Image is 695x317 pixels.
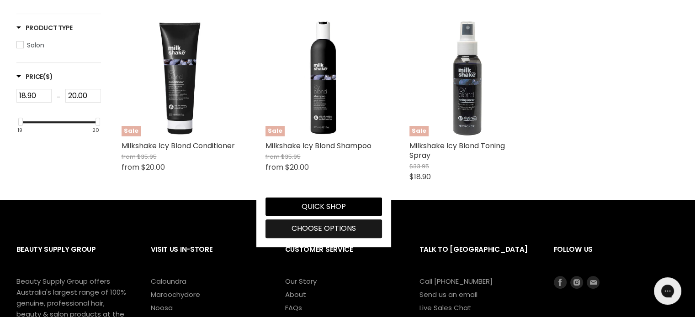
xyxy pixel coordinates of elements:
a: Milkshake Icy Blond Toning Spray [409,140,505,161]
span: Price [16,72,53,81]
a: FAQs [285,303,302,312]
span: Choose options [292,223,356,234]
img: Milkshake Icy Blond Conditioner [122,20,238,136]
h3: Product Type [16,23,73,32]
span: $18.90 [409,171,431,182]
span: $35.95 [281,152,301,161]
img: Milkshake Icy Blond Shampoo [265,20,382,136]
iframe: Gorgias live chat messenger [649,274,686,308]
div: - [52,89,65,105]
span: Salon [27,41,44,50]
a: Maroochydore [151,290,200,299]
a: Our Story [285,276,317,286]
a: Caloundra [151,276,186,286]
span: from [265,152,280,161]
span: Sale [409,126,429,136]
a: Noosa [151,303,173,312]
span: from [122,152,136,161]
a: Milkshake Icy Blond ConditionerSale [122,20,238,136]
input: Max Price [65,89,101,103]
a: Live Sales Chat [419,303,471,312]
span: Sale [122,126,141,136]
a: Milkshake Icy Blond ShampooSale [265,20,382,136]
h2: Visit Us In-Store [151,238,267,276]
button: Choose options [265,219,382,238]
a: Milkshake Icy Blond Toning SpraySale [409,20,526,136]
span: $20.00 [285,162,309,172]
h2: Beauty Supply Group [16,238,133,276]
div: 19 [17,127,22,133]
span: $35.95 [137,152,157,161]
span: $20.00 [141,162,165,172]
a: Call [PHONE_NUMBER] [419,276,493,286]
input: Min Price [16,89,52,103]
a: Milkshake Icy Blond Shampoo [265,140,371,151]
span: from [122,162,139,172]
h3: Price($) [16,72,53,81]
a: Salon [16,40,101,50]
button: Quick shop [265,197,382,216]
span: Sale [265,126,285,136]
span: ($) [43,72,53,81]
a: About [285,290,306,299]
a: Milkshake Icy Blond Conditioner [122,140,235,151]
h2: Talk to [GEOGRAPHIC_DATA] [419,238,536,276]
span: $33.95 [409,162,429,171]
a: Send us an email [419,290,477,299]
span: from [265,162,283,172]
h2: Follow us [554,238,679,276]
h2: Customer Service [285,238,401,276]
div: 20 [92,127,99,133]
img: Milkshake Icy Blond Toning Spray [409,20,526,136]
